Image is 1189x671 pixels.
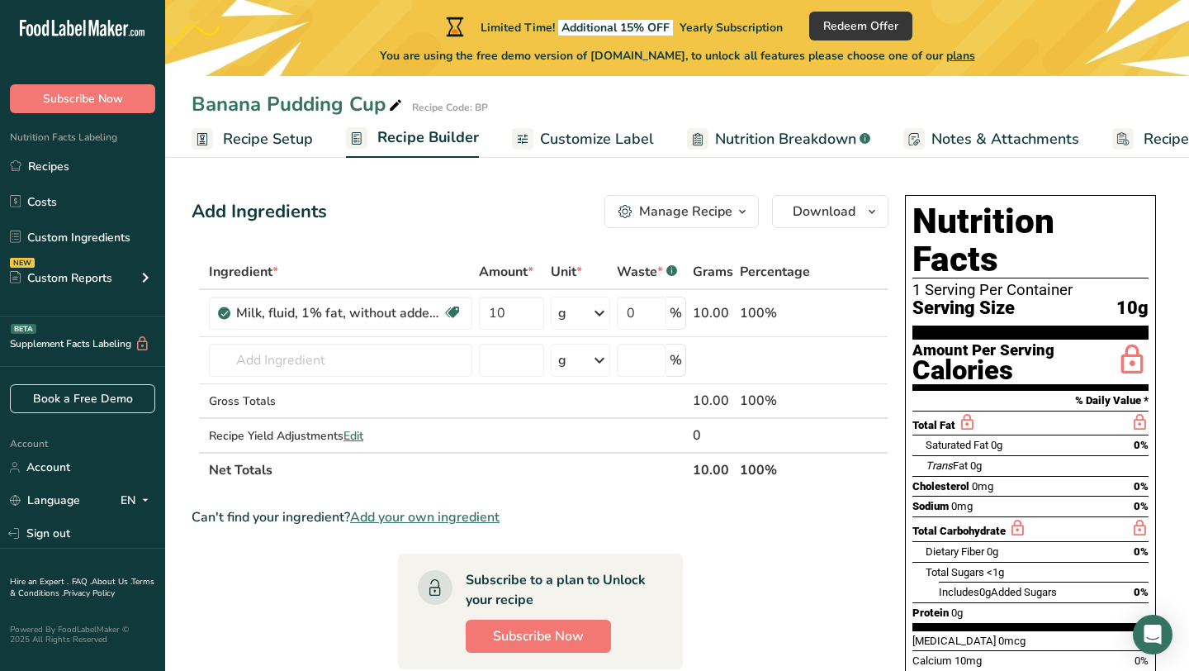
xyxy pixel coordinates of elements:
span: Customize Label [540,128,654,150]
div: 0 [693,426,733,445]
section: % Daily Value * [912,391,1149,411]
span: Serving Size [912,298,1015,319]
span: Notes & Attachments [931,128,1079,150]
span: Protein [912,607,949,619]
div: Manage Recipe [639,202,732,221]
span: <1g [987,566,1004,578]
span: 0% [1134,545,1149,558]
span: Includes Added Sugars [939,586,1057,598]
th: Net Totals [206,452,689,487]
span: Percentage [740,262,810,282]
a: Recipe Setup [192,121,313,158]
span: Subscribe Now [43,90,123,107]
button: Manage Recipe [604,195,759,228]
span: 0g [979,586,991,598]
span: Redeem Offer [823,17,898,35]
div: 100% [740,303,810,323]
span: Sodium [912,500,949,512]
button: Subscribe Now [10,84,155,113]
span: 0% [1134,586,1149,598]
span: 0mg [972,480,993,493]
span: Total Sugars [926,566,984,578]
span: 10mg [955,654,982,667]
span: Recipe Builder [377,126,479,149]
span: plans [946,48,975,64]
span: Fat [926,459,968,472]
div: g [558,303,566,323]
span: Nutrition Breakdown [715,128,856,150]
span: Subscribe Now [493,626,584,646]
h1: Nutrition Facts [912,202,1149,278]
a: Notes & Attachments [903,121,1079,158]
a: Hire an Expert . [10,576,69,588]
div: 10.00 [693,391,733,411]
div: Open Intercom Messenger [1133,615,1172,654]
div: g [558,350,566,370]
span: Amount [479,262,533,282]
div: 100% [740,391,810,411]
span: [MEDICAL_DATA] [912,635,996,647]
div: Limited Time! [443,17,783,36]
span: 0% [1134,480,1149,493]
a: FAQ . [72,576,92,588]
span: Download [793,202,855,221]
div: Milk, fluid, 1% fat, without added vitamin A and [MEDICAL_DATA] [236,303,443,323]
span: Unit [551,262,582,282]
span: Dietary Fiber [926,545,984,558]
button: Download [772,195,888,228]
div: Amount Per Serving [912,343,1054,359]
div: NEW [10,258,35,268]
a: About Us . [92,576,131,588]
th: 100% [737,452,813,487]
span: 0g [970,459,982,472]
div: 1 Serving Per Container [912,282,1149,298]
div: Recipe Yield Adjustments [209,427,472,445]
span: 10g [1116,298,1149,319]
span: 0% [1135,654,1149,667]
div: Recipe Code: BP [412,100,488,115]
div: Powered By FoodLabelMaker © 2025 All Rights Reserved [10,625,155,645]
span: 0g [987,545,998,558]
a: Customize Label [512,121,654,158]
a: Language [10,486,80,515]
a: Book a Free Demo [10,384,155,413]
span: 0g [951,607,963,619]
div: EN [121,491,155,511]
span: You are using the free demo version of [DOMAIN_NAME], to unlock all features please choose one of... [380,47,975,64]
span: Yearly Subscription [680,20,783,36]
span: Ingredient [209,262,278,282]
input: Add Ingredient [209,344,472,377]
a: Privacy Policy [64,588,115,599]
div: Can't find your ingredient? [192,507,888,527]
span: Edit [343,428,363,444]
span: 0% [1134,439,1149,451]
span: 0mg [951,500,973,512]
span: Additional 15% OFF [558,20,673,36]
div: Subscribe to a plan to Unlock your recipe [466,570,650,610]
span: Saturated Fat [926,439,988,451]
span: Calcium [912,654,952,667]
th: 10.00 [689,452,737,487]
div: Add Ingredients [192,198,327,226]
span: 0% [1134,500,1149,512]
a: Nutrition Breakdown [687,121,870,158]
a: Terms & Conditions . [10,576,154,599]
div: BETA [11,324,36,334]
span: Cholesterol [912,480,969,493]
div: 10.00 [693,303,733,323]
span: Add your own ingredient [350,507,500,527]
span: Recipe Setup [223,128,313,150]
span: Grams [693,262,733,282]
span: Total Carbohydrate [912,525,1006,537]
i: Trans [926,459,953,472]
span: 0mcg [998,635,1026,647]
div: Banana Pudding Cup [192,89,405,119]
div: Calories [912,359,1054,383]
div: Custom Reports [10,269,112,287]
button: Redeem Offer [809,12,912,40]
div: Gross Totals [209,393,472,410]
a: Recipe Builder [346,119,479,159]
div: Waste [617,262,677,282]
span: Total Fat [912,419,955,431]
span: 0g [991,439,1002,451]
